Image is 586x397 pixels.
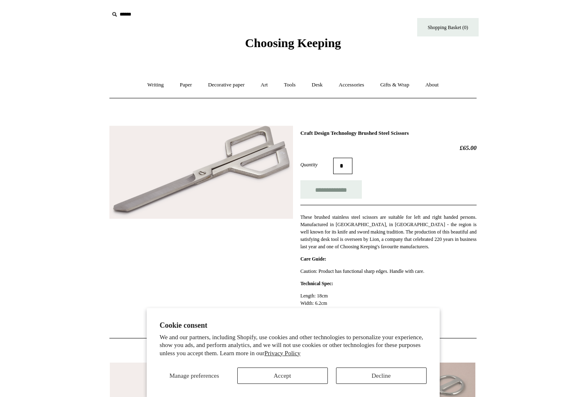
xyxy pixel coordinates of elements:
button: Decline [336,368,427,384]
a: Decorative paper [201,74,252,96]
a: Desk [304,74,330,96]
p: These brushed stainless steel scissors are suitable for left and right handed persons. Manufactur... [300,213,477,250]
h2: Cookie consent [160,321,427,330]
a: Tools [277,74,303,96]
a: Choosing Keeping [245,43,341,48]
button: Manage preferences [160,368,229,384]
a: Accessories [332,74,372,96]
h2: £65.00 [300,144,477,152]
a: Privacy Policy [264,350,300,356]
p: Caution: Product has functional sharp edges. Handle with care. [300,268,477,275]
a: Writing [140,74,171,96]
label: Quantity [300,161,333,168]
a: Shopping Basket (0) [417,18,479,36]
h4: Related Products [88,347,498,353]
strong: Care Guide: [300,256,326,262]
button: Accept [237,368,328,384]
span: Choosing Keeping [245,36,341,50]
p: We and our partners, including Shopify, use cookies and other technologies to personalize your ex... [160,333,427,358]
a: About [418,74,446,96]
a: Gifts & Wrap [373,74,417,96]
h1: Craft Design Technology Brushed Steel Scissors [300,130,477,136]
p: Length: 18cm Width: 6.2cm Depth: 0.4cm Weight: 88g Material: Brushed stainless steel [300,292,477,329]
span: Manage preferences [169,372,219,379]
a: Art [253,74,275,96]
img: Craft Design Technology Brushed Steel Scissors [109,126,293,219]
a: Paper [173,74,200,96]
strong: Technical Spec: [300,281,333,286]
